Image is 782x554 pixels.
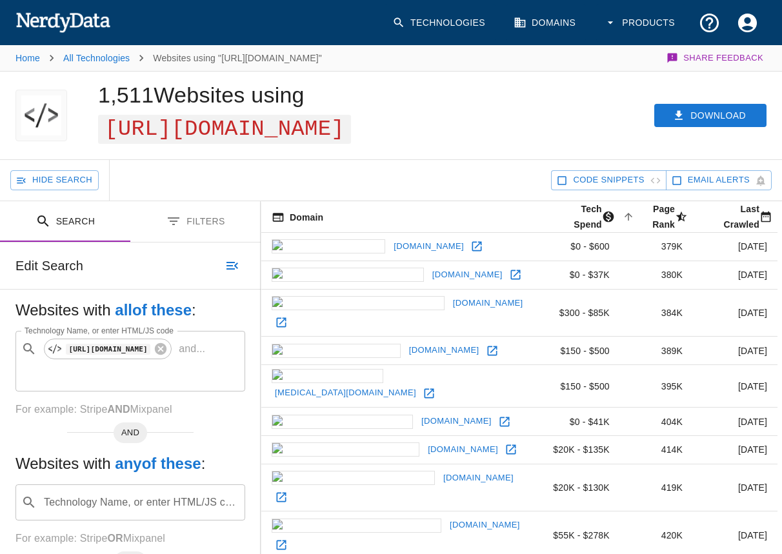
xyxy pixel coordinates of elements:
a: [MEDICAL_DATA][DOMAIN_NAME] [272,383,419,403]
img: wearedelasoul.com icon [272,268,424,282]
button: Filters [130,201,261,242]
a: Open robzombie.com in new window [483,341,502,361]
a: Open lynyrdskynyrd.com in new window [501,440,521,459]
p: For example: Stripe Mixpanel [15,531,245,546]
a: [DOMAIN_NAME] [418,411,495,431]
nav: breadcrumb [15,45,322,71]
p: and ... [174,341,210,357]
td: $300 - $85K [542,289,620,337]
h5: Websites with : [15,300,245,321]
td: 395K [620,365,693,408]
td: $0 - $37K [542,261,620,289]
button: Get email alerts with newly found website results. Click to enable. [666,170,772,190]
td: $20K - $130K [542,464,620,511]
td: 414K [620,435,693,464]
td: $150 - $500 [542,365,620,408]
img: robzombie.com icon [272,344,401,358]
span: AND [114,426,147,439]
button: Show Code Snippets [551,170,666,190]
b: AND [107,404,130,415]
a: Open junglejunglejungle.com in new window [272,313,291,332]
p: Websites using "[URL][DOMAIN_NAME]" [153,52,322,64]
img: dadalife.com icon [272,239,385,253]
button: Support and Documentation [690,4,728,42]
td: [DATE] [693,289,777,337]
b: all of these [115,301,192,319]
b: OR [107,533,123,544]
img: anthrax.com icon [272,369,383,383]
span: The estimated minimum and maximum annual tech spend each webpage has, based on the free, freemium... [542,201,620,232]
td: [DATE] [693,233,777,261]
img: NerdyData.com [15,9,110,35]
a: [DOMAIN_NAME] [450,293,526,313]
a: [DOMAIN_NAME] [446,515,523,535]
td: [DATE] [693,464,777,511]
img: mothermothersite.com icon [272,519,441,533]
img: junglejunglejungle.com icon [272,296,445,310]
a: Open anthrax.com in new window [419,384,439,403]
h5: Websites with : [15,453,245,474]
span: Most recent date this website was successfully crawled [693,201,777,232]
td: $20K - $135K [542,435,620,464]
button: Share Feedback [665,45,767,71]
a: Open christinaaguilera.com in new window [272,488,291,507]
td: $150 - $500 [542,337,620,365]
a: Open dadalife.com in new window [467,237,486,256]
a: [DOMAIN_NAME] [429,265,506,285]
img: "https://rest.bandsintown.com" logo [21,90,61,141]
span: A page popularity ranking based on a domain's backlinks. Smaller numbers signal more popular doma... [620,201,693,232]
a: [DOMAIN_NAME] [406,341,483,361]
p: For example: Stripe Mixpanel [15,402,245,417]
td: 380K [620,261,693,289]
a: Open marcusmiller.com in new window [495,412,514,431]
h6: Edit Search [15,255,83,276]
td: 389K [620,337,693,365]
div: [URL][DOMAIN_NAME] [44,339,172,359]
td: 404K [620,408,693,436]
b: any of these [115,455,201,472]
a: Open wearedelasoul.com in new window [506,265,525,284]
td: 419K [620,464,693,511]
td: 384K [620,289,693,337]
a: Technologies [385,4,496,42]
label: Technology Name, or enter HTML/JS code [25,325,174,336]
button: Hide Search [10,170,99,190]
button: Products [596,4,685,42]
td: $0 - $600 [542,233,620,261]
td: [DATE] [693,435,777,464]
span: The registered domain name (i.e. "nerdydata.com"). [272,210,323,225]
span: Show Code Snippets [573,173,644,188]
a: Home [15,53,40,63]
img: lynyrdskynyrd.com icon [272,442,419,457]
span: [URL][DOMAIN_NAME] [98,115,351,144]
span: Get email alerts with newly found website results. Click to enable. [688,173,750,188]
button: Account Settings [728,4,767,42]
h1: 1,511 Websites using [98,83,351,139]
button: Download [654,104,767,128]
td: $0 - $41K [542,408,620,436]
a: [DOMAIN_NAME] [390,237,467,257]
td: [DATE] [693,261,777,289]
a: All Technologies [63,53,130,63]
td: [DATE] [693,365,777,408]
td: 379K [620,233,693,261]
a: Domains [506,4,586,42]
td: [DATE] [693,337,777,365]
td: [DATE] [693,408,777,436]
code: [URL][DOMAIN_NAME] [66,344,150,355]
img: marcusmiller.com icon [272,415,413,429]
a: [DOMAIN_NAME] [425,440,501,460]
img: christinaaguilera.com icon [272,471,435,485]
a: [DOMAIN_NAME] [440,468,517,488]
